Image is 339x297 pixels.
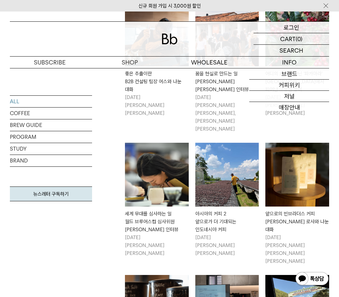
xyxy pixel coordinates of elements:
[10,186,92,201] a: 뉴스레터 구독하기
[195,234,259,257] p: [DATE] [PERSON_NAME] [PERSON_NAME]
[195,70,259,93] div: 꿈을 현실로 만드는 일 [PERSON_NAME] [PERSON_NAME] 인터뷰
[249,68,329,80] a: 브랜드
[125,234,189,257] p: [DATE] [PERSON_NAME] [PERSON_NAME]
[195,93,259,133] p: [DATE] [PERSON_NAME] [PERSON_NAME], [PERSON_NAME] [PERSON_NAME]
[295,271,329,287] img: 카카오톡 채널 1:1 채팅 버튼
[265,143,329,265] a: 앞으로의 빈브라더스 커피 그린빈 바이어 로사와 나눈 대화 앞으로의 빈브라더스 커피[PERSON_NAME] 로사와 나눈 대화 [DATE][PERSON_NAME][PERSON_N...
[280,33,296,44] p: CART
[265,143,329,207] img: 앞으로의 빈브라더스 커피 그린빈 바이어 로사와 나눈 대화
[254,33,329,45] a: CART (0)
[10,119,92,131] a: BREW GUIDE
[125,210,189,234] div: 세계 무대를 심사하는 일 월드 브루어스컵 심사위원 [PERSON_NAME] 인터뷰
[265,210,329,234] div: 앞으로의 빈브라더스 커피 [PERSON_NAME] 로사와 나눈 대화
[10,108,92,119] a: COFFEE
[249,102,329,113] a: 매장안내
[10,96,92,107] a: ALL
[170,57,250,68] p: WHOLESALE
[279,45,303,56] p: SEARCH
[10,155,92,166] a: BRAND
[125,143,189,257] a: 세계 무대를 심사하는 일월드 브루어스컵 심사위원 크리스티 인터뷰 세계 무대를 심사하는 일월드 브루어스컵 심사위원 [PERSON_NAME] 인터뷰 [DATE][PERSON_NA...
[10,143,92,155] a: STUDY
[10,131,92,143] a: PROGRAM
[195,143,259,257] a: 아시아의 커피 2앞으로가 더 기대되는 인도네시아 커피 아시아의 커피 2앞으로가 더 기대되는 인도네시아 커피 [DATE][PERSON_NAME] [PERSON_NAME]
[249,57,329,68] p: INFO
[296,33,303,44] p: (0)
[125,70,189,93] div: 좋은 추출이란 B2B 컨설팅 팀장 어스와 나눈 대화
[265,234,329,265] p: [DATE] [PERSON_NAME] [PERSON_NAME] [PERSON_NAME]
[249,80,329,91] a: 커피위키
[125,93,189,117] p: [DATE] [PERSON_NAME] [PERSON_NAME]
[138,3,201,9] a: 신규 회원 가입 시 3,000원 할인
[125,143,189,207] img: 세계 무대를 심사하는 일월드 브루어스컵 심사위원 크리스티 인터뷰
[195,143,259,207] img: 아시아의 커피 2앞으로가 더 기대되는 인도네시아 커피
[90,57,170,68] a: SHOP
[195,210,259,234] div: 아시아의 커피 2 앞으로가 더 기대되는 인도네시아 커피
[254,22,329,33] a: 로그인
[162,34,178,44] img: 로고
[249,91,329,102] a: 저널
[10,57,90,68] a: SUBSCRIBE
[283,22,299,33] p: 로그인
